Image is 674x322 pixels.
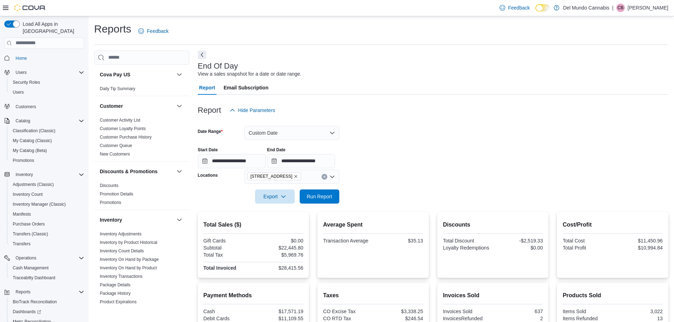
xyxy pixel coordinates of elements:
span: Inventory by Product Historical [100,240,157,245]
span: Inventory Count [10,190,84,199]
div: $3,338.25 [375,309,423,314]
span: Inventory Transactions [100,274,143,279]
span: Security Roles [13,80,40,85]
a: Promotions [100,200,121,205]
h3: Inventory [100,216,122,223]
div: Invoices Sold [443,309,491,314]
div: Cody Brumfield [616,4,625,12]
span: Inventory Adjustments [100,231,142,237]
a: Customer Purchase History [100,135,152,140]
a: Promotion Details [100,192,133,197]
span: Catalog [16,118,30,124]
a: Inventory by Product Historical [100,240,157,245]
span: Users [13,89,24,95]
span: Customers [13,102,84,111]
button: My Catalog (Classic) [7,136,87,146]
button: Inventory [100,216,174,223]
img: Cova [14,4,46,11]
h2: Discounts [443,221,543,229]
div: -$2,519.33 [494,238,543,244]
div: $17,571.19 [255,309,303,314]
span: Manifests [10,210,84,218]
button: BioTrack Reconciliation [7,297,87,307]
span: Feedback [147,28,168,35]
a: Inventory On Hand by Package [100,257,159,262]
div: $10,994.84 [614,245,663,251]
div: Customer [94,116,189,161]
button: Home [1,53,87,63]
button: Open list of options [329,174,335,180]
label: Start Date [198,147,218,153]
button: Discounts & Promotions [175,167,184,176]
a: Manifests [10,210,34,218]
a: Purchase Orders [10,220,48,228]
label: Date Range [198,129,223,134]
span: Cash Management [10,264,84,272]
a: Promotions [10,156,37,165]
span: My Catalog (Classic) [13,138,52,144]
button: Reports [1,287,87,297]
button: Manifests [7,209,87,219]
label: End Date [267,147,286,153]
a: My Catalog (Beta) [10,146,50,155]
span: New Customers [100,151,130,157]
div: Items Refunded [563,316,611,321]
button: My Catalog (Beta) [7,146,87,156]
div: Transaction Average [323,238,371,244]
button: Cash Management [7,263,87,273]
button: Transfers (Classic) [7,229,87,239]
span: Inventory Manager (Classic) [13,201,66,207]
span: BioTrack Reconciliation [10,298,84,306]
div: 2 [494,316,543,321]
span: Operations [16,255,36,261]
a: Security Roles [10,78,43,87]
span: Home [16,55,27,61]
button: Hide Parameters [227,103,278,117]
span: Purchase Orders [10,220,84,228]
button: Inventory [1,170,87,180]
span: Operations [13,254,84,262]
span: Customer Queue [100,143,132,148]
div: $35.13 [375,238,423,244]
div: 13 [614,316,663,321]
h3: Report [198,106,221,115]
a: Dashboards [10,308,44,316]
span: Users [13,68,84,77]
h1: Reports [94,22,131,36]
span: Run Report [307,193,332,200]
a: New Customers [100,152,130,157]
span: Customer Loyalty Points [100,126,146,131]
span: CB [618,4,624,12]
button: Inventory Count [7,189,87,199]
span: Reports [13,288,84,296]
span: Transfers [10,240,84,248]
span: Inventory Count Details [100,248,144,254]
span: Export [259,189,290,204]
button: Next [198,51,206,59]
button: Clear input [322,174,327,180]
div: Total Discount [443,238,491,244]
button: Catalog [13,117,33,125]
div: Gift Cards [203,238,252,244]
button: Classification (Classic) [7,126,87,136]
span: Customer Purchase History [100,134,152,140]
div: InvoicesRefunded [443,316,491,321]
a: Feedback [136,24,171,38]
span: Purchase Orders [13,221,45,227]
span: My Catalog (Classic) [10,136,84,145]
span: Security Roles [10,78,84,87]
button: Catalog [1,116,87,126]
span: Home [13,54,84,63]
span: Promotions [100,200,121,205]
span: Customers [16,104,36,110]
span: Discounts [100,183,119,188]
button: Discounts & Promotions [100,168,174,175]
span: My Catalog (Beta) [10,146,84,155]
span: Cash Management [13,265,48,271]
a: Feedback [497,1,532,15]
span: Users [10,88,84,96]
a: Customers [13,103,39,111]
span: Package Details [100,282,131,288]
button: Remove 2394 S Broadway from selection in this group [294,174,298,178]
